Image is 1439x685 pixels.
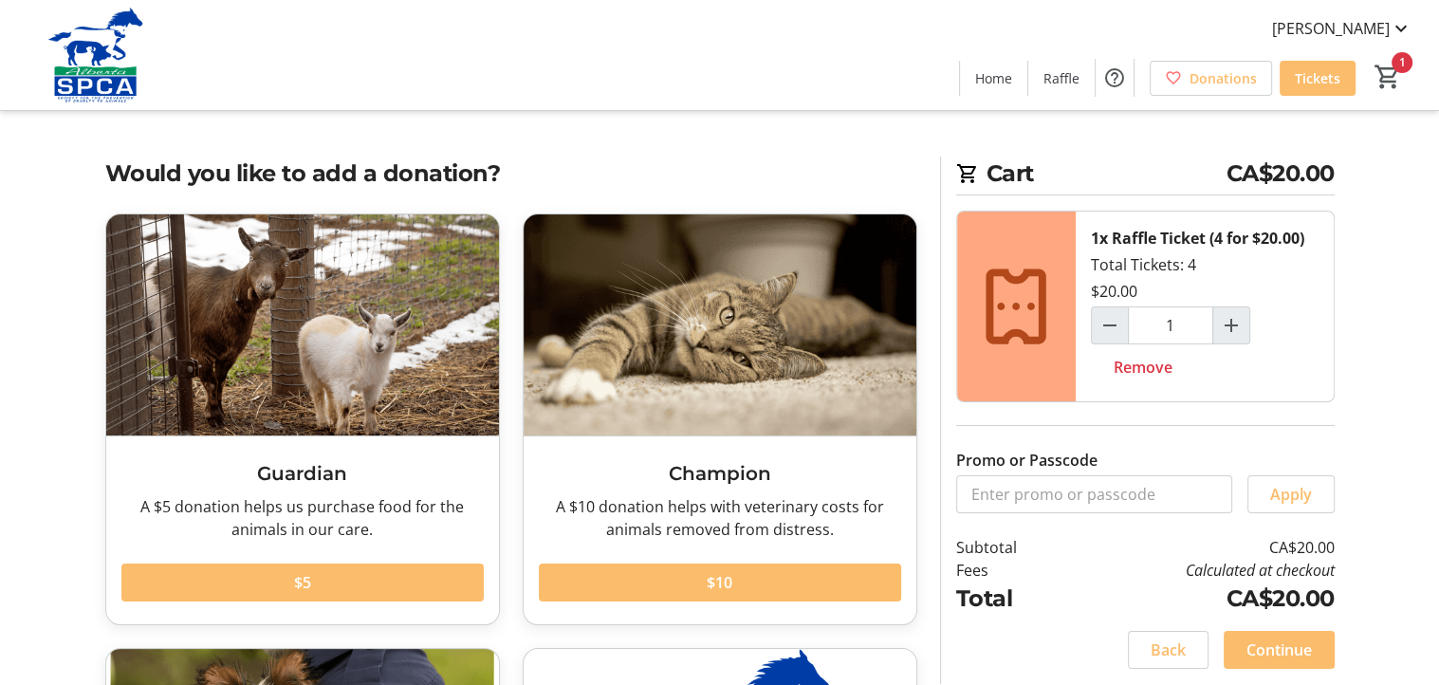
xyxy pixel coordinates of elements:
[1028,61,1095,96] a: Raffle
[956,449,1098,472] label: Promo or Passcode
[1371,60,1405,94] button: Cart
[707,571,732,594] span: $10
[1246,639,1312,661] span: Continue
[106,214,499,435] img: Guardian
[1065,582,1334,616] td: CA$20.00
[1092,307,1128,343] button: Decrement by one
[956,157,1335,195] h2: Cart
[539,564,901,602] button: $10
[1076,212,1334,401] div: Total Tickets: 4
[121,564,484,602] button: $5
[539,495,901,541] div: A $10 donation helps with veterinary costs for animals removed from distress.
[1257,13,1428,44] button: [PERSON_NAME]
[1065,536,1334,559] td: CA$20.00
[1224,631,1335,669] button: Continue
[105,157,917,191] h2: Would you like to add a donation?
[294,571,311,594] span: $5
[956,475,1232,513] input: Enter promo or passcode
[1190,68,1257,88] span: Donations
[1151,639,1186,661] span: Back
[1280,61,1356,96] a: Tickets
[956,582,1066,616] td: Total
[960,61,1027,96] a: Home
[1150,61,1272,96] a: Donations
[1213,307,1249,343] button: Increment by one
[1247,475,1335,513] button: Apply
[121,495,484,541] div: A $5 donation helps us purchase food for the animals in our care.
[539,459,901,488] h3: Champion
[956,559,1066,582] td: Fees
[1065,559,1334,582] td: Calculated at checkout
[1272,17,1390,40] span: [PERSON_NAME]
[1096,59,1134,97] button: Help
[1114,356,1172,379] span: Remove
[11,8,180,102] img: Alberta SPCA's Logo
[1227,157,1335,191] span: CA$20.00
[1128,631,1208,669] button: Back
[975,68,1012,88] span: Home
[1091,227,1304,250] div: 1x Raffle Ticket (4 for $20.00)
[524,214,916,435] img: Champion
[956,536,1066,559] td: Subtotal
[1270,483,1312,506] span: Apply
[1128,306,1213,344] input: Raffle Ticket (4 for $20.00) Quantity
[1091,280,1137,303] div: $20.00
[1043,68,1079,88] span: Raffle
[1295,68,1340,88] span: Tickets
[1091,348,1195,386] button: Remove
[121,459,484,488] h3: Guardian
